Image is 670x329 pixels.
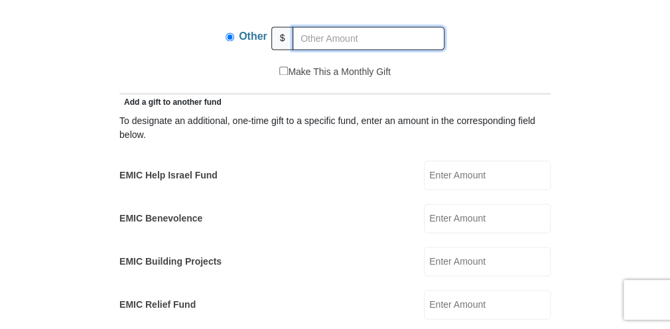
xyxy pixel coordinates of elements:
label: EMIC Building Projects [119,254,222,268]
span: $ [271,27,294,50]
label: EMIC Benevolence [119,211,202,225]
input: Other Amount [293,27,444,50]
input: Enter Amount [424,247,551,276]
input: Enter Amount [424,161,551,190]
label: EMIC Help Israel Fund [119,168,218,182]
label: EMIC Relief Fund [119,297,196,311]
span: Add a gift to another fund [119,97,222,106]
label: Make This a Monthly Gift [279,65,391,79]
input: Enter Amount [424,290,551,319]
input: Make This a Monthly Gift [279,66,288,75]
div: To designate an additional, one-time gift to a specific fund, enter an amount in the correspondin... [119,113,551,141]
span: Other [239,31,267,42]
input: Enter Amount [424,204,551,233]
